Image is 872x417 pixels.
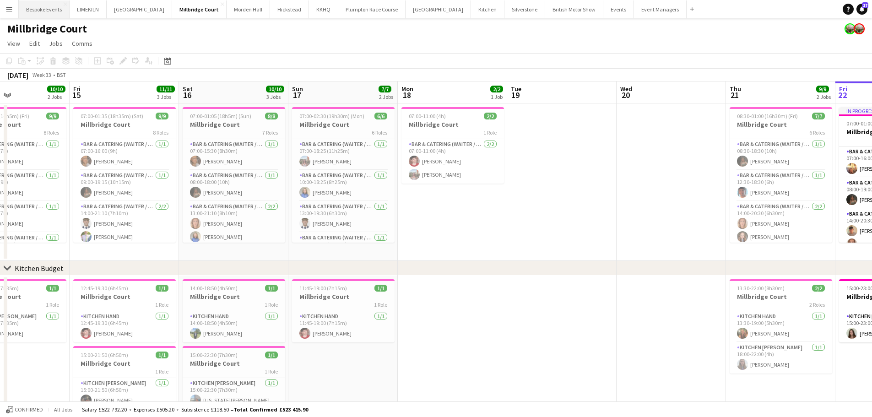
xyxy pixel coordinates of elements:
[15,264,64,273] div: Kitchen Budget
[401,107,504,184] app-job-card: 07:00-11:00 (4h)2/2Millbridge Court1 RoleBar & Catering (Waiter / waitress)2/207:00-11:00 (4h)[PE...
[73,311,176,342] app-card-role: Kitchen Hand1/112:45-19:30 (6h45m)[PERSON_NAME]
[854,23,865,34] app-user-avatar: Staffing Manager
[183,201,285,246] app-card-role: Bar & Catering (Waiter / waitress)2/213:00-21:10 (8h10m)[PERSON_NAME][PERSON_NAME]
[509,90,521,100] span: 19
[47,86,65,92] span: 10/10
[292,201,395,233] app-card-role: Bar & Catering (Waiter / waitress)1/113:00-19:30 (6h30m)[PERSON_NAME]
[374,301,387,308] span: 1 Role
[265,368,278,375] span: 1 Role
[73,378,176,409] app-card-role: Kitchen [PERSON_NAME]1/115:00-21:50 (6h50m)[PERSON_NAME]
[15,406,43,413] span: Confirmed
[68,38,96,49] a: Comms
[7,22,87,36] h1: Millbridge Court
[374,113,387,119] span: 6/6
[46,301,59,308] span: 1 Role
[839,85,847,93] span: Fri
[737,285,785,292] span: 13:30-22:00 (8h30m)
[265,352,278,358] span: 1/1
[43,129,59,136] span: 8 Roles
[812,113,825,119] span: 7/7
[292,170,395,201] app-card-role: Bar & Catering (Waiter / waitress)1/110:00-18:25 (8h25m)[PERSON_NAME]
[730,311,832,342] app-card-role: Kitchen Hand1/113:30-19:00 (5h30m)[PERSON_NAME]
[292,139,395,170] app-card-role: Bar & Catering (Waiter / waitress)1/107:00-18:25 (11h25m)[PERSON_NAME]
[401,85,413,93] span: Mon
[504,0,545,18] button: Silverstone
[73,279,176,342] app-job-card: 12:45-19:30 (6h45m)1/1Millbridge Court1 RoleKitchen Hand1/112:45-19:30 (6h45m)[PERSON_NAME]
[183,170,285,201] app-card-role: Bar & Catering (Waiter / waitress)1/108:00-18:00 (10h)[PERSON_NAME]
[183,279,285,342] app-job-card: 14:00-18:50 (4h50m)1/1Millbridge Court1 RoleKitchen Hand1/114:00-18:50 (4h50m)[PERSON_NAME]
[299,113,364,119] span: 07:00-02:30 (19h30m) (Mon)
[157,86,175,92] span: 11/11
[379,93,393,100] div: 2 Jobs
[730,85,741,93] span: Thu
[265,301,278,308] span: 1 Role
[153,129,168,136] span: 8 Roles
[817,93,831,100] div: 2 Jobs
[730,292,832,301] h3: Millbridge Court
[730,170,832,201] app-card-role: Bar & Catering (Waiter / waitress)1/112:30-18:30 (6h)[PERSON_NAME]
[490,86,503,92] span: 2/2
[181,90,193,100] span: 16
[292,311,395,342] app-card-role: Kitchen Hand1/111:45-19:00 (7h15m)[PERSON_NAME]
[379,86,391,92] span: 7/7
[155,301,168,308] span: 1 Role
[266,93,284,100] div: 3 Jobs
[634,0,687,18] button: Event Managers
[155,368,168,375] span: 1 Role
[809,301,825,308] span: 2 Roles
[73,120,176,129] h3: Millbridge Court
[81,352,128,358] span: 15:00-21:50 (6h50m)
[372,129,387,136] span: 6 Roles
[107,0,172,18] button: [GEOGRAPHIC_DATA]
[845,23,856,34] app-user-avatar: Staffing Manager
[156,285,168,292] span: 1/1
[46,113,59,119] span: 9/9
[299,285,347,292] span: 11:45-19:00 (7h15m)
[29,39,40,48] span: Edit
[73,292,176,301] h3: Millbridge Court
[183,120,285,129] h3: Millbridge Court
[471,0,504,18] button: Kitchen
[730,279,832,374] div: 13:30-22:00 (8h30m)2/2Millbridge Court2 RolesKitchen Hand1/113:30-19:00 (5h30m)[PERSON_NAME]Kitch...
[183,346,285,409] app-job-card: 15:00-22:30 (7h30m)1/1Millbridge Court1 RoleKitchen [PERSON_NAME]1/115:00-22:30 (7h30m)[US_STATE]...
[183,359,285,368] h3: Millbridge Court
[401,139,504,184] app-card-role: Bar & Catering (Waiter / waitress)2/207:00-11:00 (4h)[PERSON_NAME][PERSON_NAME]
[292,292,395,301] h3: Millbridge Court
[73,170,176,201] app-card-role: Bar & Catering (Waiter / waitress)1/109:00-19:15 (10h15m)[PERSON_NAME]
[856,4,867,15] a: 17
[262,129,278,136] span: 7 Roles
[816,86,829,92] span: 9/9
[72,90,81,100] span: 15
[619,90,632,100] span: 20
[292,233,395,264] app-card-role: Bar & Catering (Waiter / waitress)1/113:00-22:20 (9h20m)
[72,39,92,48] span: Comms
[183,139,285,170] app-card-role: Bar & Catering (Waiter / waitress)1/107:00-15:30 (8h30m)[PERSON_NAME]
[809,129,825,136] span: 6 Roles
[862,2,868,8] span: 17
[183,107,285,243] app-job-card: 07:00-01:05 (18h5m) (Sun)8/8Millbridge Court7 RolesBar & Catering (Waiter / waitress)1/107:00-15:...
[227,0,270,18] button: Morden Hall
[73,85,81,93] span: Fri
[511,85,521,93] span: Tue
[400,90,413,100] span: 18
[309,0,338,18] button: KKHQ
[730,342,832,374] app-card-role: Kitchen [PERSON_NAME]1/118:00-22:00 (4h)[PERSON_NAME]
[737,113,798,119] span: 08:30-01:00 (16h30m) (Fri)
[730,107,832,243] div: 08:30-01:00 (16h30m) (Fri)7/7Millbridge Court6 RolesBar & Catering (Waiter / waitress)1/108:30-18...
[265,113,278,119] span: 8/8
[46,285,59,292] span: 1/1
[190,352,238,358] span: 15:00-22:30 (7h30m)
[291,90,303,100] span: 17
[183,311,285,342] app-card-role: Kitchen Hand1/114:00-18:50 (4h50m)[PERSON_NAME]
[49,39,63,48] span: Jobs
[81,113,143,119] span: 07:00-01:35 (18h35m) (Sat)
[156,113,168,119] span: 9/9
[30,71,53,78] span: Week 33
[19,0,70,18] button: Bespoke Events
[73,201,176,246] app-card-role: Bar & Catering (Waiter / waitress)2/214:00-21:10 (7h10m)[PERSON_NAME][PERSON_NAME]
[545,0,603,18] button: British Motor Show
[292,85,303,93] span: Sun
[266,86,284,92] span: 10/10
[292,279,395,342] app-job-card: 11:45-19:00 (7h15m)1/1Millbridge Court1 RoleKitchen Hand1/111:45-19:00 (7h15m)[PERSON_NAME]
